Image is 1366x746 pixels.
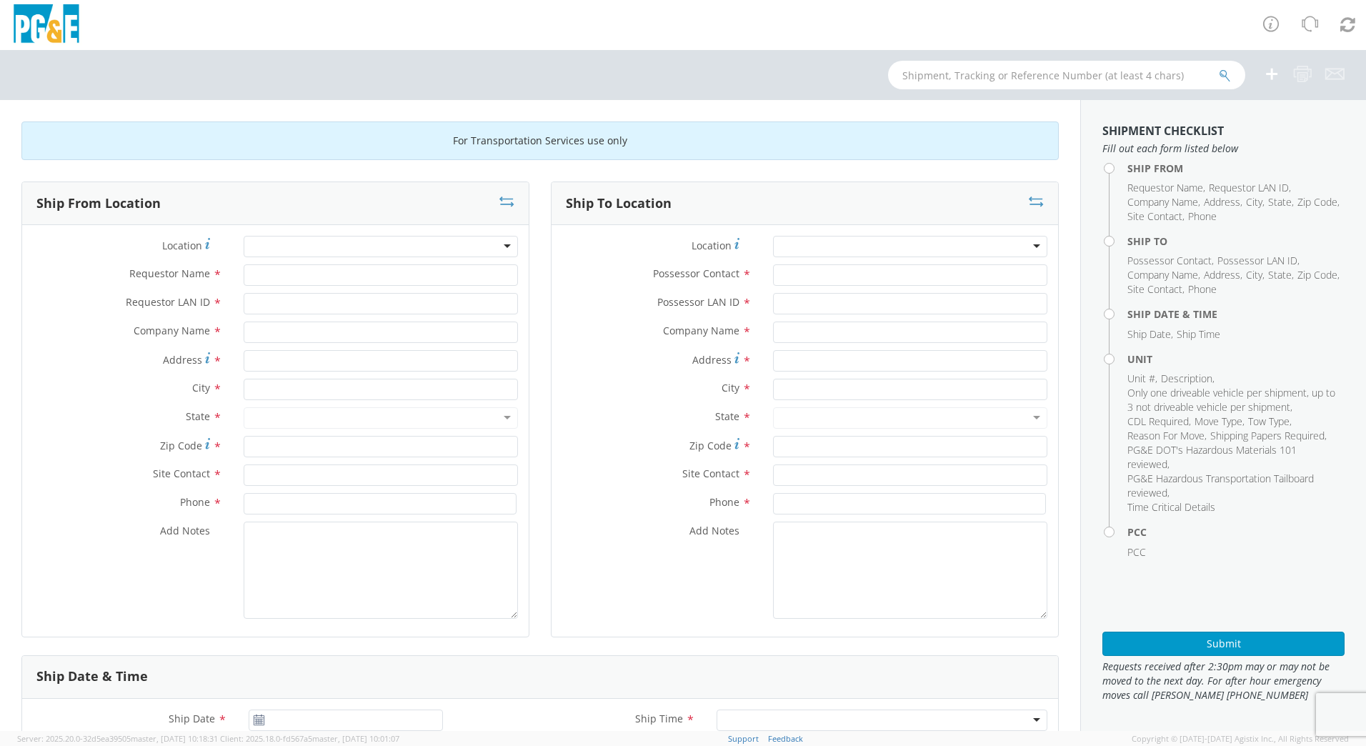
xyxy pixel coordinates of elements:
img: pge-logo-06675f144f4cfa6a6814.png [11,4,82,46]
h4: Ship To [1127,236,1345,247]
span: Location [692,239,732,252]
li: , [1195,414,1245,429]
span: Zip Code [160,439,202,452]
span: Possessor Contact [1127,254,1212,267]
span: State [1268,195,1292,209]
a: Feedback [768,733,803,744]
span: State [715,409,739,423]
span: Address [163,353,202,367]
span: Unit # [1127,372,1155,385]
span: Location [162,239,202,252]
button: Submit [1102,632,1345,656]
span: Company Name [663,324,739,337]
span: Possessor LAN ID [657,295,739,309]
span: master, [DATE] 10:01:07 [312,733,399,744]
li: , [1127,414,1191,429]
div: For Transportation Services use only [21,121,1059,160]
li: , [1204,268,1242,282]
span: Site Contact [1127,209,1182,223]
input: Shipment, Tracking or Reference Number (at least 4 chars) [888,61,1245,89]
span: Tow Type [1248,414,1290,428]
li: , [1127,472,1341,500]
li: , [1127,386,1341,414]
span: Fill out each form listed below [1102,141,1345,156]
span: Add Notes [160,524,210,537]
span: Possessor Contact [653,267,739,280]
span: Address [1204,195,1240,209]
li: , [1127,195,1200,209]
span: Ship Time [1177,327,1220,341]
span: Requestor LAN ID [126,295,210,309]
li: , [1127,443,1341,472]
span: Phone [709,495,739,509]
span: Ship Date [1127,327,1171,341]
span: Phone [1188,209,1217,223]
li: , [1127,372,1157,386]
span: Shipping Papers Required [1210,429,1325,442]
span: City [722,381,739,394]
li: , [1204,195,1242,209]
span: Requestor Name [1127,181,1203,194]
span: Requestor Name [129,267,210,280]
li: , [1127,209,1185,224]
span: Copyright © [DATE]-[DATE] Agistix Inc., All Rights Reserved [1132,733,1349,745]
span: Site Contact [153,467,210,480]
li: , [1127,268,1200,282]
span: Add Notes [689,524,739,537]
span: Reason For Move [1127,429,1205,442]
span: Zip Code [689,439,732,452]
span: Phone [180,495,210,509]
li: , [1210,429,1327,443]
span: Zip Code [1297,195,1337,209]
span: Site Contact [682,467,739,480]
li: , [1161,372,1215,386]
li: , [1246,195,1265,209]
li: , [1246,268,1265,282]
span: master, [DATE] 10:18:31 [131,733,218,744]
span: Requests received after 2:30pm may or may not be moved to the next day. For after hour emergency ... [1102,660,1345,702]
span: Possessor LAN ID [1217,254,1297,267]
span: Company Name [1127,268,1198,282]
li: , [1297,195,1340,209]
span: City [1246,268,1262,282]
span: CDL Required [1127,414,1189,428]
span: Ship Time [635,712,683,725]
span: Move Type [1195,414,1242,428]
span: City [1246,195,1262,209]
strong: Shipment Checklist [1102,123,1224,139]
span: Ship Date [169,712,215,725]
h3: Ship To Location [566,197,672,211]
li: , [1209,181,1291,195]
li: , [1127,327,1173,342]
span: Address [692,353,732,367]
span: Zip Code [1297,268,1337,282]
span: Site Contact [1127,282,1182,296]
span: Client: 2025.18.0-fd567a5 [220,733,399,744]
span: Time Critical Details [1127,500,1215,514]
span: Server: 2025.20.0-32d5ea39505 [17,733,218,744]
h4: PCC [1127,527,1345,537]
span: State [1268,268,1292,282]
span: PCC [1127,545,1146,559]
span: Company Name [134,324,210,337]
li: , [1268,195,1294,209]
li: , [1248,414,1292,429]
span: PG&E Hazardous Transportation Tailboard reviewed [1127,472,1314,499]
span: Company Name [1127,195,1198,209]
li: , [1217,254,1300,268]
li: , [1127,181,1205,195]
span: Phone [1188,282,1217,296]
h3: Ship Date & Time [36,670,148,684]
li: , [1268,268,1294,282]
span: City [192,381,210,394]
span: State [186,409,210,423]
h4: Ship From [1127,163,1345,174]
span: PG&E DOT's Hazardous Materials 101 reviewed [1127,443,1297,471]
span: Requestor LAN ID [1209,181,1289,194]
li: , [1127,429,1207,443]
h3: Ship From Location [36,197,161,211]
h4: Ship Date & Time [1127,309,1345,319]
li: , [1127,254,1214,268]
li: , [1127,282,1185,297]
a: Support [728,733,759,744]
